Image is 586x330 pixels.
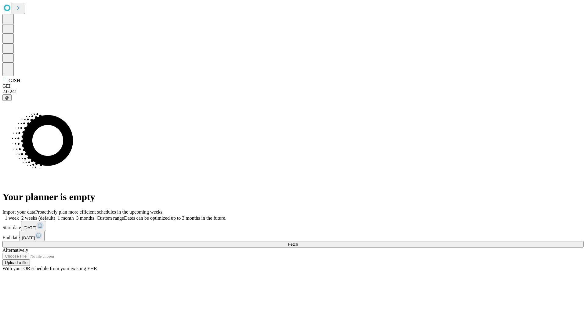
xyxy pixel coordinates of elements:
div: Start date [2,221,584,231]
div: 2.0.241 [2,89,584,94]
span: @ [5,95,9,100]
div: GEI [2,83,584,89]
button: Fetch [2,241,584,248]
span: GJSH [9,78,20,83]
span: Dates can be optimized up to 3 months in the future. [124,215,226,221]
button: [DATE] [21,221,46,231]
div: End date [2,231,584,241]
span: Import your data [2,209,35,215]
span: Proactively plan more efficient schedules in the upcoming weeks. [35,209,164,215]
span: 3 months [76,215,94,221]
button: Upload a file [2,259,30,266]
span: 2 weeks (default) [21,215,55,221]
span: 1 month [58,215,74,221]
span: With your OR schedule from your existing EHR [2,266,97,271]
button: @ [2,94,12,101]
span: 1 week [5,215,19,221]
span: [DATE] [24,226,36,230]
span: [DATE] [22,236,35,240]
span: Fetch [288,242,298,247]
span: Alternatively [2,248,28,253]
button: [DATE] [20,231,45,241]
h1: Your planner is empty [2,191,584,203]
span: Custom range [97,215,124,221]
